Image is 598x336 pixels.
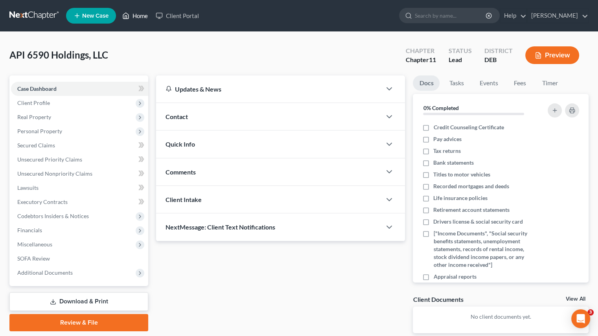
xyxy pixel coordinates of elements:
[433,171,490,178] span: Titles to motor vehicles
[9,314,148,331] a: Review & File
[566,296,585,302] a: View All
[433,218,523,226] span: Drivers license & social security card
[17,128,62,134] span: Personal Property
[17,213,89,219] span: Codebtors Insiders & Notices
[484,46,513,55] div: District
[17,269,73,276] span: Additional Documents
[507,75,532,91] a: Fees
[166,196,202,203] span: Client Intake
[11,167,148,181] a: Unsecured Nonpriority Claims
[17,142,55,149] span: Secured Claims
[500,9,526,23] a: Help
[535,75,564,91] a: Timer
[449,55,472,64] div: Lead
[17,241,52,248] span: Miscellaneous
[166,223,275,231] span: NextMessage: Client Text Notifications
[17,170,92,177] span: Unsecured Nonpriority Claims
[166,113,188,120] span: Contact
[525,46,579,64] button: Preview
[152,9,203,23] a: Client Portal
[449,46,472,55] div: Status
[11,195,148,209] a: Executory Contracts
[166,168,196,176] span: Comments
[484,55,513,64] div: DEB
[433,194,488,202] span: Life insurance policies
[17,255,50,262] span: SOFA Review
[17,99,50,106] span: Client Profile
[406,46,436,55] div: Chapter
[9,292,148,311] a: Download & Print
[17,184,39,191] span: Lawsuits
[429,56,436,63] span: 11
[17,114,51,120] span: Real Property
[413,295,463,303] div: Client Documents
[17,156,82,163] span: Unsecured Priority Claims
[118,9,152,23] a: Home
[473,75,504,91] a: Events
[587,309,594,316] span: 3
[17,227,42,233] span: Financials
[415,8,487,23] input: Search by name...
[413,75,440,91] a: Docs
[433,159,474,167] span: Bank statements
[11,252,148,266] a: SOFA Review
[433,206,510,214] span: Retirement account statements
[433,123,504,131] span: Credit Counseling Certificate
[82,13,109,19] span: New Case
[527,9,588,23] a: [PERSON_NAME]
[11,152,148,167] a: Unsecured Priority Claims
[433,135,462,143] span: Pay advices
[11,138,148,152] a: Secured Claims
[9,49,108,61] span: API 6590 Holdings, LLC
[571,309,590,328] div: Open Intercom Messenger
[433,230,538,269] span: ["Income Documents", "Social security benefits statements, unemployment statements, records of re...
[17,85,57,92] span: Case Dashboard
[166,140,195,148] span: Quick Info
[443,75,470,91] a: Tasks
[433,182,509,190] span: Recorded mortgages and deeds
[423,105,458,111] strong: 0% Completed
[406,55,436,64] div: Chapter
[419,313,582,321] p: No client documents yet.
[433,147,461,155] span: Tax returns
[17,198,68,205] span: Executory Contracts
[11,181,148,195] a: Lawsuits
[11,82,148,96] a: Case Dashboard
[433,273,476,281] span: Appraisal reports
[166,85,372,93] div: Updates & News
